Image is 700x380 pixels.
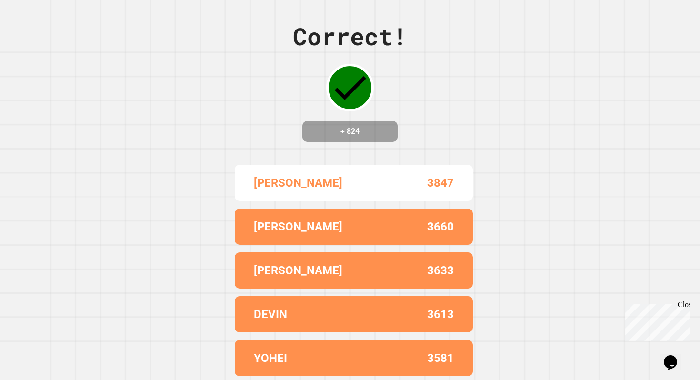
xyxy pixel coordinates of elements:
p: [PERSON_NAME] [254,174,342,191]
p: 3581 [427,350,454,367]
p: YOHEI [254,350,287,367]
iframe: chat widget [621,300,690,341]
div: Correct! [293,19,407,54]
p: 3847 [427,174,454,191]
div: Chat with us now!Close [4,4,66,60]
iframe: chat widget [660,342,690,370]
p: 3613 [427,306,454,323]
h4: + 824 [312,126,388,137]
p: [PERSON_NAME] [254,218,342,235]
p: 3633 [427,262,454,279]
p: 3660 [427,218,454,235]
p: DEVIN [254,306,287,323]
p: [PERSON_NAME] [254,262,342,279]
